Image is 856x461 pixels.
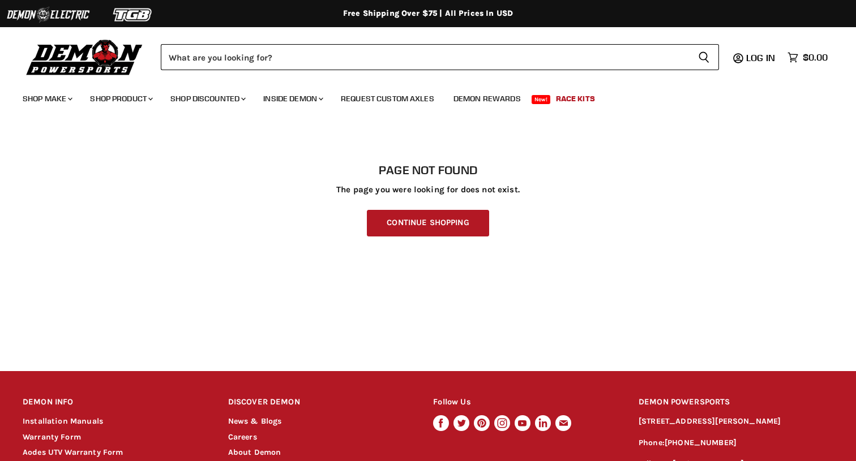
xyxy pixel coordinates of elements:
[23,389,207,416] h2: DEMON INFO
[228,416,282,426] a: News & Blogs
[547,87,604,110] a: Race Kits
[23,432,81,442] a: Warranty Form
[161,44,689,70] input: Search
[228,389,412,416] h2: DISCOVER DEMON
[639,437,833,450] p: Phone:
[91,4,176,25] img: TGB Logo 2
[23,163,833,177] h1: Page not found
[82,87,160,110] a: Shop Product
[689,44,719,70] button: Search
[665,438,737,447] a: [PHONE_NUMBER]
[228,447,281,457] a: About Demon
[639,389,833,416] h2: DEMON POWERSPORTS
[14,87,79,110] a: Shop Make
[255,87,330,110] a: Inside Demon
[162,87,252,110] a: Shop Discounted
[161,44,719,70] form: Product
[741,53,782,63] a: Log in
[639,415,833,428] p: [STREET_ADDRESS][PERSON_NAME]
[228,432,257,442] a: Careers
[6,4,91,25] img: Demon Electric Logo 2
[23,447,123,457] a: Aodes UTV Warranty Form
[532,95,551,104] span: New!
[445,87,529,110] a: Demon Rewards
[23,185,833,195] p: The page you were looking for does not exist.
[803,52,828,63] span: $0.00
[23,416,103,426] a: Installation Manuals
[367,210,489,236] a: Continue Shopping
[433,389,617,416] h2: Follow Us
[782,49,833,66] a: $0.00
[746,52,775,63] span: Log in
[332,87,443,110] a: Request Custom Axles
[14,83,825,110] ul: Main menu
[23,37,147,77] img: Demon Powersports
